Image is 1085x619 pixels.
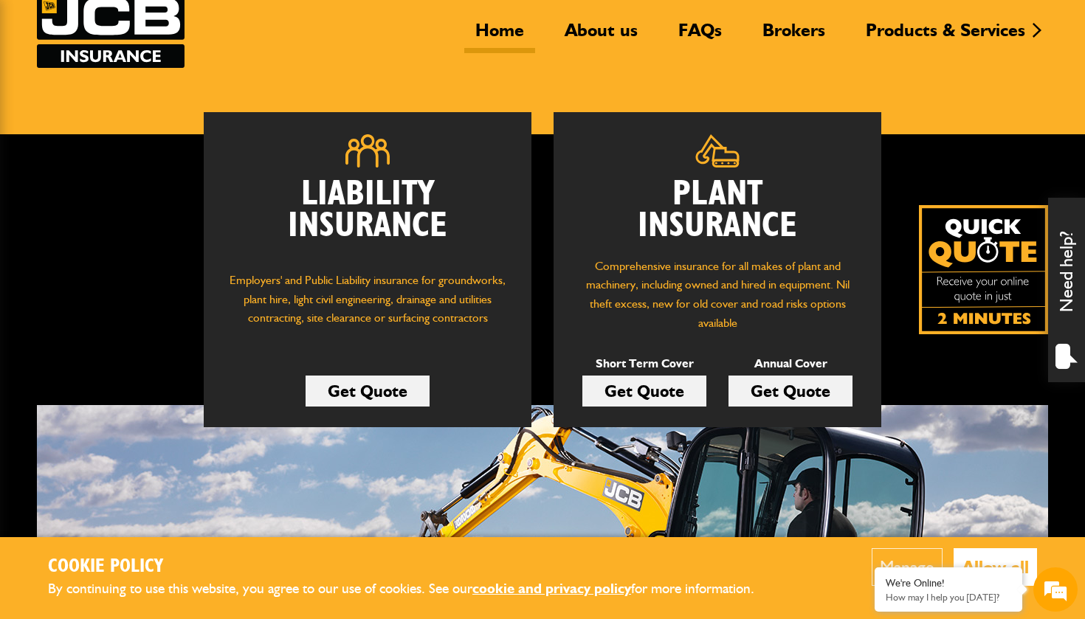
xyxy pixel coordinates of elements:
[954,548,1037,586] button: Allow all
[582,354,706,373] p: Short Term Cover
[751,19,836,53] a: Brokers
[48,556,779,578] h2: Cookie Policy
[919,205,1048,334] a: Get your insurance quote isn just 2-minutes
[576,257,859,332] p: Comprehensive insurance for all makes of plant and machinery, including owned and hired in equipm...
[226,179,509,257] h2: Liability Insurance
[728,376,852,407] a: Get Quote
[855,19,1036,53] a: Products & Services
[919,205,1048,334] img: Quick Quote
[306,376,430,407] a: Get Quote
[48,578,779,601] p: By continuing to use this website, you agree to our use of cookies. See our for more information.
[886,577,1011,589] div: We're Online!
[464,19,535,53] a: Home
[472,580,631,597] a: cookie and privacy policy
[576,179,859,242] h2: Plant Insurance
[886,592,1011,603] p: How may I help you today?
[872,548,943,586] button: Manage
[582,376,706,407] a: Get Quote
[728,354,852,373] p: Annual Cover
[226,271,509,342] p: Employers' and Public Liability insurance for groundworks, plant hire, light civil engineering, d...
[1048,198,1085,382] div: Need help?
[554,19,649,53] a: About us
[667,19,733,53] a: FAQs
